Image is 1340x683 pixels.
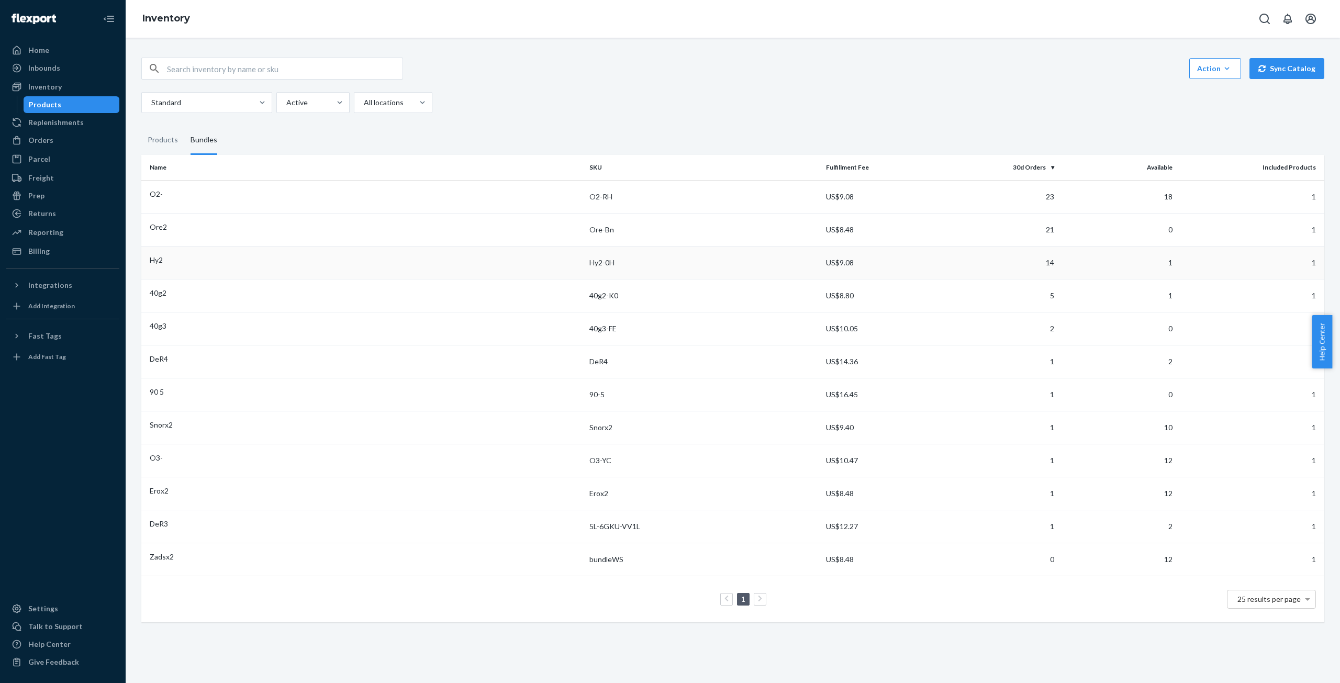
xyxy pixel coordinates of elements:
[822,279,940,312] td: US$8.80
[940,213,1058,246] td: 21
[6,298,119,315] a: Add Integration
[822,543,940,576] td: US$8.48
[940,279,1058,312] td: 5
[940,345,1058,378] td: 1
[585,444,822,477] td: O3-YC
[6,42,119,59] a: Home
[1177,246,1325,279] td: 1
[6,151,119,167] a: Parcel
[585,510,822,543] td: 5L-6GKU-VV1L
[6,187,119,204] a: Prep
[363,97,364,108] input: All locations
[28,227,63,238] div: Reporting
[822,378,940,411] td: US$16.45
[148,126,178,155] div: Products
[1177,444,1325,477] td: 1
[150,387,581,397] div: 90 5
[1189,58,1241,79] button: Action
[1058,213,1177,246] td: 0
[822,246,940,279] td: US$9.08
[940,312,1058,345] td: 2
[822,477,940,510] td: US$8.48
[150,288,581,298] div: 40g2
[1254,8,1275,29] button: Open Search Box
[6,349,119,365] a: Add Fast Tag
[940,180,1058,213] td: 23
[940,510,1058,543] td: 1
[822,213,940,246] td: US$8.48
[1058,246,1177,279] td: 1
[141,155,585,180] th: Name
[6,654,119,670] button: Give Feedback
[940,444,1058,477] td: 1
[150,453,581,463] div: O3-
[1058,510,1177,543] td: 2
[585,543,822,576] td: bundleWS
[822,411,940,444] td: US$9.40
[6,224,119,241] a: Reporting
[940,378,1058,411] td: 1
[940,246,1058,279] td: 14
[1312,315,1332,368] button: Help Center
[585,180,822,213] td: O2-RH
[1277,8,1298,29] button: Open notifications
[150,486,581,496] div: Erox2
[1058,279,1177,312] td: 1
[6,114,119,131] a: Replenishments
[6,132,119,149] a: Orders
[1177,411,1325,444] td: 1
[822,345,940,378] td: US$14.36
[6,636,119,653] a: Help Center
[1058,543,1177,576] td: 12
[142,13,190,24] a: Inventory
[150,519,581,529] div: DeR3
[822,312,940,345] td: US$10.05
[28,135,53,145] div: Orders
[150,222,581,232] div: Ore2
[28,639,71,650] div: Help Center
[1197,63,1233,74] div: Action
[940,543,1058,576] td: 0
[6,243,119,260] a: Billing
[1058,378,1177,411] td: 0
[822,510,940,543] td: US$12.27
[191,126,217,155] div: Bundles
[24,96,120,113] a: Products
[1058,180,1177,213] td: 18
[98,8,119,29] button: Close Navigation
[822,155,940,180] th: Fulfillment Fee
[6,205,119,222] a: Returns
[28,63,60,73] div: Inbounds
[12,14,56,24] img: Flexport logo
[1058,444,1177,477] td: 12
[822,180,940,213] td: US$9.08
[134,4,198,34] ol: breadcrumbs
[585,477,822,510] td: Erox2
[1177,155,1325,180] th: Included Products
[585,246,822,279] td: Hy2-0H
[150,354,581,364] div: DeR4
[6,600,119,617] a: Settings
[28,45,49,55] div: Home
[150,255,581,265] div: Hy2
[28,331,62,341] div: Fast Tags
[585,155,822,180] th: SKU
[1177,477,1325,510] td: 1
[1177,312,1325,345] td: 1
[1177,345,1325,378] td: 1
[28,621,83,632] div: Talk to Support
[28,301,75,310] div: Add Integration
[1300,8,1321,29] button: Open account menu
[28,657,79,667] div: Give Feedback
[822,444,940,477] td: US$10.47
[150,97,151,108] input: Standard
[1177,180,1325,213] td: 1
[585,345,822,378] td: DeR4
[28,173,54,183] div: Freight
[585,213,822,246] td: Ore-Bn
[1237,595,1301,603] span: 25 results per page
[1177,510,1325,543] td: 1
[940,411,1058,444] td: 1
[585,312,822,345] td: 40g3-FE
[285,97,286,108] input: Active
